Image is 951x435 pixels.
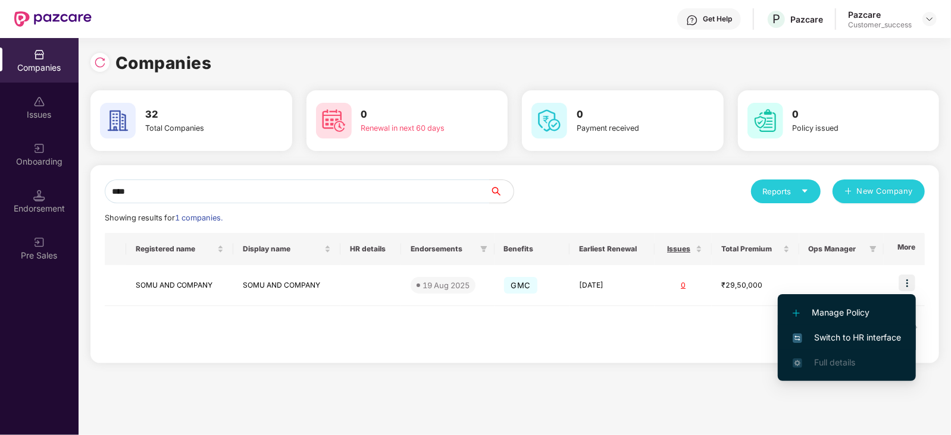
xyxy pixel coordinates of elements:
[361,122,464,134] div: Renewal in next 60 days
[809,244,865,254] span: Ops Manager
[340,233,401,265] th: HR details
[848,20,912,30] div: Customer_success
[145,122,248,134] div: Total Companies
[504,277,538,294] span: GMC
[480,245,487,253] span: filter
[233,233,340,265] th: Display name
[664,244,693,254] span: Issues
[703,14,732,24] div: Get Help
[33,190,45,201] img: svg+xml;base64,PHN2ZyB3aWR0aD0iMTQuNSIgaGVpZ2h0PSIxNC41IiB2aWV3Qm94PSIwIDAgMTYgMTYiIGZpbGw9Im5vbm...
[115,50,212,76] h1: Companies
[489,179,514,203] button: search
[772,12,780,26] span: P
[664,280,702,291] div: 0
[867,242,879,256] span: filter
[801,187,809,195] span: caret-down
[570,265,655,306] td: [DATE]
[33,96,45,108] img: svg+xml;base64,PHN2ZyBpZD0iSXNzdWVzX2Rpc2FibGVkIiB4bWxucz0iaHR0cDovL3d3dy53My5vcmcvMjAwMC9zdmciIH...
[489,187,514,196] span: search
[712,233,799,265] th: Total Premium
[33,237,45,248] img: svg+xml;base64,PHN2ZyB3aWR0aD0iMjAiIGhlaWdodD0iMjAiIHZpZXdCb3g9IjAgMCAyMCAyMCIgZmlsbD0ibm9uZSIgeG...
[243,244,322,254] span: Display name
[869,245,877,253] span: filter
[790,14,823,25] div: Pazcare
[136,244,215,254] span: Registered name
[100,103,136,138] img: svg+xml;base64,PHN2ZyB4bWxucz0iaHR0cDovL3d3dy53My5vcmcvMjAwMC9zdmciIHdpZHRoPSI2MCIgaGVpZ2h0PSI2MC...
[361,107,464,122] h3: 0
[478,242,490,256] span: filter
[925,14,934,24] img: svg+xml;base64,PHN2ZyBpZD0iRHJvcGRvd24tMzJ4MzIiIHhtbG5zPSJodHRwOi8vd3d3LnczLm9yZy8yMDAwL3N2ZyIgd2...
[793,306,901,319] span: Manage Policy
[531,103,567,138] img: svg+xml;base64,PHN2ZyB4bWxucz0iaHR0cDovL3d3dy53My5vcmcvMjAwMC9zdmciIHdpZHRoPSI2MCIgaGVpZ2h0PSI2MC...
[899,275,915,291] img: icon
[316,103,352,138] img: svg+xml;base64,PHN2ZyB4bWxucz0iaHR0cDovL3d3dy53My5vcmcvMjAwMC9zdmciIHdpZHRoPSI2MCIgaGVpZ2h0PSI2MC...
[814,357,855,367] span: Full details
[884,233,925,265] th: More
[126,265,233,306] td: SOMU AND COMPANY
[423,279,470,291] div: 19 Aug 2025
[763,185,809,197] div: Reports
[857,185,914,197] span: New Company
[655,233,712,265] th: Issues
[793,331,901,344] span: Switch to HR interface
[721,280,790,291] div: ₹29,50,000
[833,179,925,203] button: plusNew Company
[577,107,679,122] h3: 0
[747,103,783,138] img: svg+xml;base64,PHN2ZyB4bWxucz0iaHR0cDovL3d3dy53My5vcmcvMjAwMC9zdmciIHdpZHRoPSI2MCIgaGVpZ2h0PSI2MC...
[577,122,679,134] div: Payment received
[793,107,895,122] h3: 0
[126,233,233,265] th: Registered name
[233,265,340,306] td: SOMU AND COMPANY
[793,358,802,368] img: svg+xml;base64,PHN2ZyB4bWxucz0iaHR0cDovL3d3dy53My5vcmcvMjAwMC9zdmciIHdpZHRoPSIxNi4zNjMiIGhlaWdodD...
[411,244,475,254] span: Endorsements
[14,11,92,27] img: New Pazcare Logo
[686,14,698,26] img: svg+xml;base64,PHN2ZyBpZD0iSGVscC0zMngzMiIgeG1sbnM9Imh0dHA6Ly93d3cudzMub3JnLzIwMDAvc3ZnIiB3aWR0aD...
[570,233,655,265] th: Earliest Renewal
[793,310,800,317] img: svg+xml;base64,PHN2ZyB4bWxucz0iaHR0cDovL3d3dy53My5vcmcvMjAwMC9zdmciIHdpZHRoPSIxMi4yMDEiIGhlaWdodD...
[145,107,248,122] h3: 32
[721,244,781,254] span: Total Premium
[33,49,45,61] img: svg+xml;base64,PHN2ZyBpZD0iQ29tcGFuaWVzIiB4bWxucz0iaHR0cDovL3d3dy53My5vcmcvMjAwMC9zdmciIHdpZHRoPS...
[793,333,802,343] img: svg+xml;base64,PHN2ZyB4bWxucz0iaHR0cDovL3d3dy53My5vcmcvMjAwMC9zdmciIHdpZHRoPSIxNiIgaGVpZ2h0PSIxNi...
[33,143,45,155] img: svg+xml;base64,PHN2ZyB3aWR0aD0iMjAiIGhlaWdodD0iMjAiIHZpZXdCb3g9IjAgMCAyMCAyMCIgZmlsbD0ibm9uZSIgeG...
[175,213,223,222] span: 1 companies.
[105,213,223,222] span: Showing results for
[848,9,912,20] div: Pazcare
[495,233,570,265] th: Benefits
[94,56,106,68] img: svg+xml;base64,PHN2ZyBpZD0iUmVsb2FkLTMyeDMyIiB4bWxucz0iaHR0cDovL3d3dy53My5vcmcvMjAwMC9zdmciIHdpZH...
[844,187,852,197] span: plus
[793,122,895,134] div: Policy issued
